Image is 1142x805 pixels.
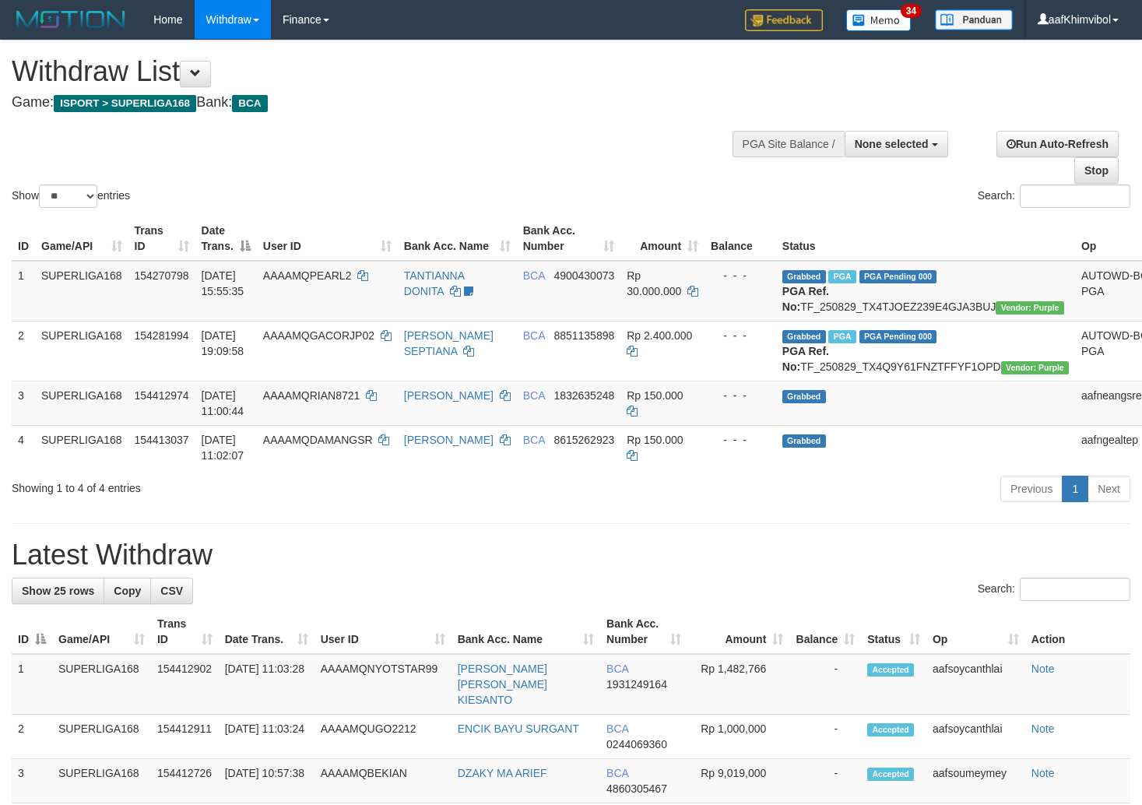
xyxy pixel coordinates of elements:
div: Showing 1 to 4 of 4 entries [12,474,464,496]
th: Bank Acc. Number: activate to sort column ascending [517,216,621,261]
td: aafsoycanthlai [926,654,1025,715]
td: 154412911 [151,715,219,759]
td: - [789,715,861,759]
th: Bank Acc. Number: activate to sort column ascending [600,610,687,654]
span: Grabbed [782,390,826,403]
td: 154412726 [151,759,219,803]
span: Show 25 rows [22,585,94,597]
img: Button%20Memo.svg [846,9,912,31]
span: Vendor URL: https://trx4.1velocity.biz [996,301,1063,315]
a: [PERSON_NAME] [404,389,494,402]
td: [DATE] 10:57:38 [219,759,314,803]
span: Accepted [867,723,914,736]
td: SUPERLIGA168 [52,759,151,803]
span: Copy 1931249164 to clipboard [606,678,667,691]
span: Marked by aafnonsreyleab [828,330,856,343]
a: 1 [1062,476,1088,502]
td: SUPERLIGA168 [35,321,128,381]
span: AAAAMQGACORJP02 [263,329,374,342]
span: Accepted [867,663,914,677]
td: 3 [12,381,35,425]
span: Copy 4860305467 to clipboard [606,782,667,795]
td: AAAAMQBEKIAN [314,759,452,803]
th: Game/API: activate to sort column ascending [35,216,128,261]
a: Run Auto-Refresh [996,131,1119,157]
a: CSV [150,578,193,604]
span: BCA [523,329,545,342]
input: Search: [1020,185,1130,208]
a: ENCIK BAYU SURGANT [458,722,579,735]
td: [DATE] 11:03:28 [219,654,314,715]
td: SUPERLIGA168 [35,381,128,425]
td: TF_250829_TX4TJOEZ239E4GJA3BUJ [776,261,1075,322]
h1: Withdraw List [12,56,746,87]
a: Next [1088,476,1130,502]
select: Showentries [39,185,97,208]
span: Copy 8851135898 to clipboard [553,329,614,342]
td: TF_250829_TX4Q9Y61FNZTFFYF1OPD [776,321,1075,381]
span: BCA [606,722,628,735]
span: Copy 0244069360 to clipboard [606,738,667,751]
td: 2 [12,321,35,381]
td: 3 [12,759,52,803]
td: AAAAMQNYOTSTAR99 [314,654,452,715]
span: Grabbed [782,270,826,283]
span: [DATE] 11:02:07 [202,434,244,462]
td: 2 [12,715,52,759]
div: - - - [711,432,770,448]
th: Action [1025,610,1130,654]
a: Previous [1000,476,1063,502]
h4: Game: Bank: [12,95,746,111]
th: Bank Acc. Name: activate to sort column ascending [398,216,517,261]
h1: Latest Withdraw [12,540,1130,571]
th: Amount: activate to sort column ascending [620,216,705,261]
span: BCA [232,95,267,112]
a: [PERSON_NAME] [PERSON_NAME] KIESANTO [458,663,547,706]
button: None selected [845,131,948,157]
td: [DATE] 11:03:24 [219,715,314,759]
a: [PERSON_NAME] [404,434,494,446]
span: 154412974 [135,389,189,402]
span: Grabbed [782,434,826,448]
span: Copy 4900430073 to clipboard [553,269,614,282]
th: Balance [705,216,776,261]
span: Rp 150.000 [627,434,683,446]
div: - - - [711,388,770,403]
span: 154270798 [135,269,189,282]
b: PGA Ref. No: [782,345,829,373]
a: Show 25 rows [12,578,104,604]
span: AAAAMQPEARL2 [263,269,352,282]
td: 154412902 [151,654,219,715]
td: aafsoumeymey [926,759,1025,803]
span: BCA [523,269,545,282]
th: Date Trans.: activate to sort column descending [195,216,257,261]
td: SUPERLIGA168 [52,715,151,759]
td: Rp 9,019,000 [687,759,790,803]
td: - [789,654,861,715]
span: BCA [606,767,628,779]
th: Game/API: activate to sort column ascending [52,610,151,654]
input: Search: [1020,578,1130,601]
img: Feedback.jpg [745,9,823,31]
th: Status: activate to sort column ascending [861,610,926,654]
th: Date Trans.: activate to sort column ascending [219,610,314,654]
span: Marked by aafmaleo [828,270,856,283]
th: Trans ID: activate to sort column ascending [128,216,195,261]
span: Rp 150.000 [627,389,683,402]
b: PGA Ref. No: [782,285,829,313]
span: AAAAMQRIAN8721 [263,389,360,402]
span: CSV [160,585,183,597]
label: Search: [978,185,1130,208]
span: Copy [114,585,141,597]
span: BCA [523,389,545,402]
img: panduan.png [935,9,1013,30]
td: AAAAMQUGO2212 [314,715,452,759]
td: Rp 1,000,000 [687,715,790,759]
th: ID: activate to sort column descending [12,610,52,654]
span: 154281994 [135,329,189,342]
div: PGA Site Balance / [733,131,845,157]
label: Search: [978,578,1130,601]
span: BCA [523,434,545,446]
span: Rp 30.000.000 [627,269,681,297]
td: SUPERLIGA168 [35,425,128,469]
